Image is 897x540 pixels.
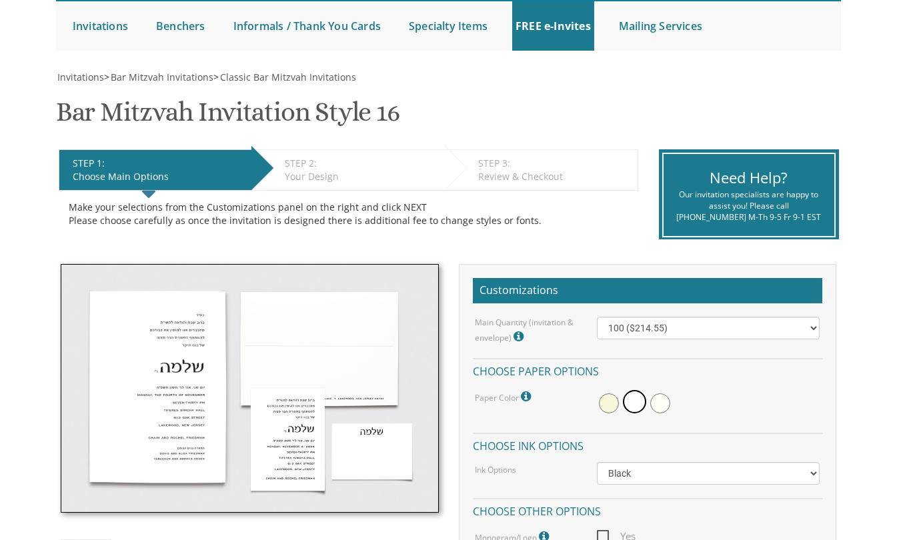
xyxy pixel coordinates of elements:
[478,170,631,183] div: Review & Checkout
[475,388,534,405] label: Paper Color
[616,1,706,51] a: Mailing Services
[111,71,213,83] span: Bar Mitzvah Invitations
[104,71,213,83] span: >
[512,1,594,51] a: FREE e-Invites
[475,464,516,475] label: Ink Options
[285,170,438,183] div: Your Design
[220,71,356,83] span: Classic Bar Mitzvah Invitations
[473,498,822,521] h4: Choose other options
[219,71,356,83] a: Classic Bar Mitzvah Invitations
[109,71,213,83] a: Bar Mitzvah Invitations
[478,157,631,170] div: STEP 3:
[230,1,384,51] a: Informals / Thank You Cards
[473,433,822,456] h4: Choose ink options
[61,264,438,513] img: bminv-thumb-16.jpg
[473,358,822,381] h4: Choose paper options
[213,71,356,83] span: >
[405,1,491,51] a: Specialty Items
[674,189,824,223] div: Our invitation specialists are happy to assist you! Please call [PHONE_NUMBER] M-Th 9-5 Fr 9-1 EST
[73,170,245,183] div: Choose Main Options
[674,167,824,188] div: Need Help?
[285,157,438,170] div: STEP 2:
[56,97,399,137] h1: Bar Mitzvah Invitation Style 16
[73,157,245,170] div: STEP 1:
[153,1,209,51] a: Benchers
[69,1,131,51] a: Invitations
[56,71,104,83] a: Invitations
[57,71,104,83] span: Invitations
[473,278,822,303] h2: Customizations
[475,317,576,345] label: Main Quantity (invitation & envelope)
[69,201,628,227] div: Make your selections from the Customizations panel on the right and click NEXT Please choose care...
